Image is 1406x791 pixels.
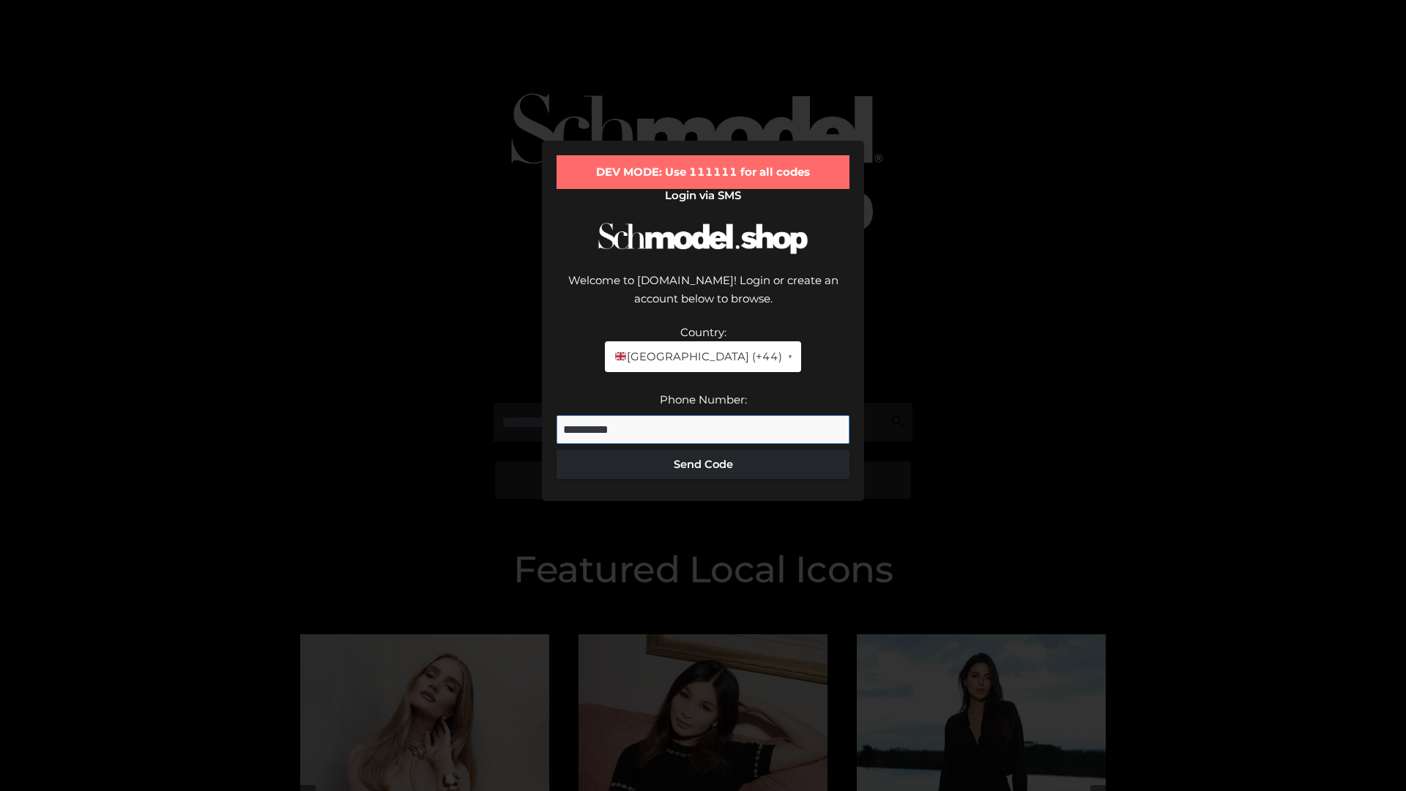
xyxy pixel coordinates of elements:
[557,155,849,189] div: DEV MODE: Use 111111 for all codes
[615,351,626,362] img: 🇬🇧
[660,393,747,406] label: Phone Number:
[557,450,849,479] button: Send Code
[593,209,813,267] img: Schmodel Logo
[614,347,781,366] span: [GEOGRAPHIC_DATA] (+44)
[557,271,849,323] div: Welcome to [DOMAIN_NAME]! Login or create an account below to browse.
[557,189,849,202] h2: Login via SMS
[680,325,726,339] label: Country:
